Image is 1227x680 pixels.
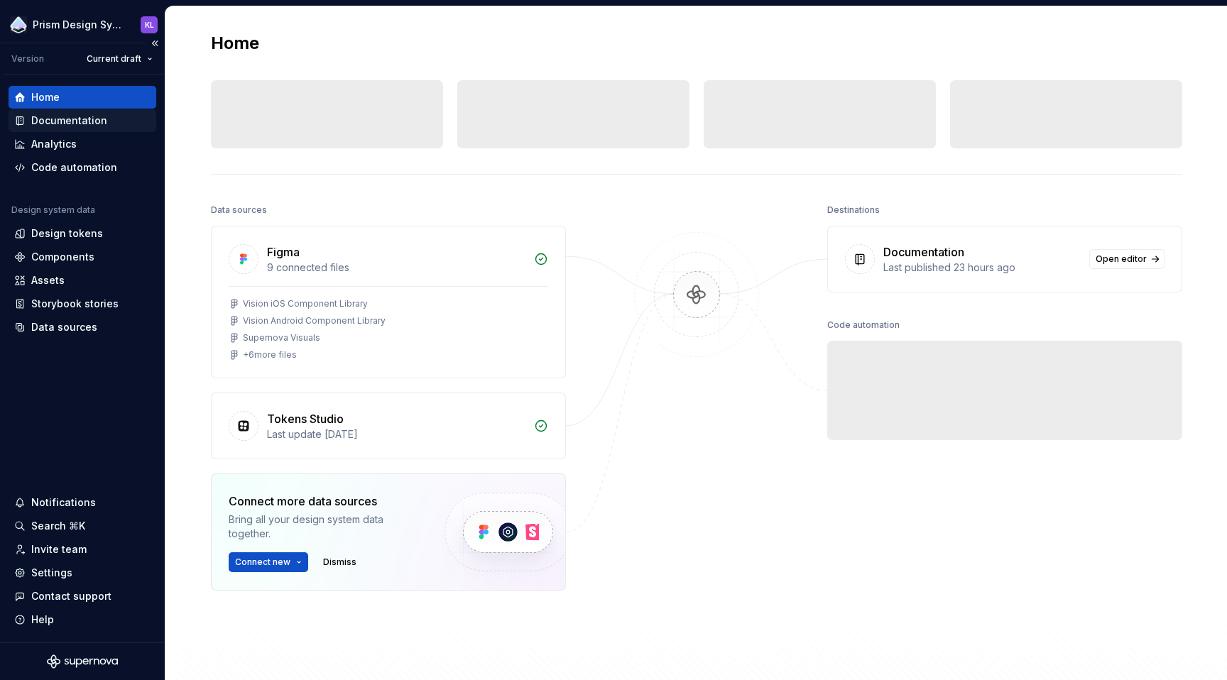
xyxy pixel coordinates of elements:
[31,542,87,556] div: Invite team
[9,269,156,292] a: Assets
[9,222,156,245] a: Design tokens
[211,200,267,220] div: Data sources
[145,19,154,31] div: KL
[9,316,156,339] a: Data sources
[229,552,308,572] button: Connect new
[31,250,94,264] div: Components
[229,493,420,510] div: Connect more data sources
[827,200,880,220] div: Destinations
[883,261,1081,275] div: Last published 23 hours ago
[211,32,259,55] h2: Home
[229,512,420,541] div: Bring all your design system data together.
[87,53,141,65] span: Current draft
[31,519,85,533] div: Search ⌘K
[3,9,162,40] button: Prism Design SystemKL
[31,226,103,241] div: Design tokens
[10,16,27,33] img: 106765b7-6fc4-4b5d-8be0-32f944830029.png
[31,273,65,287] div: Assets
[9,561,156,584] a: Settings
[211,393,566,459] a: Tokens StudioLast update [DATE]
[9,515,156,537] button: Search ⌘K
[9,156,156,179] a: Code automation
[9,538,156,561] a: Invite team
[211,226,566,378] a: Figma9 connected filesVision iOS Component LibraryVision Android Component LibrarySupernova Visua...
[267,410,344,427] div: Tokens Studio
[243,332,320,344] div: Supernova Visuals
[31,566,72,580] div: Settings
[267,243,300,261] div: Figma
[9,109,156,132] a: Documentation
[9,133,156,155] a: Analytics
[267,261,525,275] div: 9 connected files
[827,315,900,335] div: Code automation
[31,160,117,175] div: Code automation
[317,552,363,572] button: Dismiss
[235,556,290,568] span: Connect new
[31,90,60,104] div: Home
[267,427,525,442] div: Last update [DATE]
[883,243,964,261] div: Documentation
[145,33,165,53] button: Collapse sidebar
[9,292,156,315] a: Storybook stories
[1096,253,1147,265] span: Open editor
[243,315,386,327] div: Vision Android Component Library
[31,114,107,128] div: Documentation
[31,495,96,510] div: Notifications
[323,556,356,568] span: Dismiss
[243,349,297,361] div: + 6 more files
[11,53,44,65] div: Version
[9,246,156,268] a: Components
[80,49,159,69] button: Current draft
[31,320,97,334] div: Data sources
[31,137,77,151] div: Analytics
[243,298,368,309] div: Vision iOS Component Library
[11,204,95,216] div: Design system data
[9,491,156,514] button: Notifications
[9,86,156,109] a: Home
[31,589,111,603] div: Contact support
[31,297,119,311] div: Storybook stories
[1089,249,1165,269] a: Open editor
[9,585,156,608] button: Contact support
[31,613,54,627] div: Help
[47,654,118,669] svg: Supernova Logo
[33,18,124,32] div: Prism Design System
[9,608,156,631] button: Help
